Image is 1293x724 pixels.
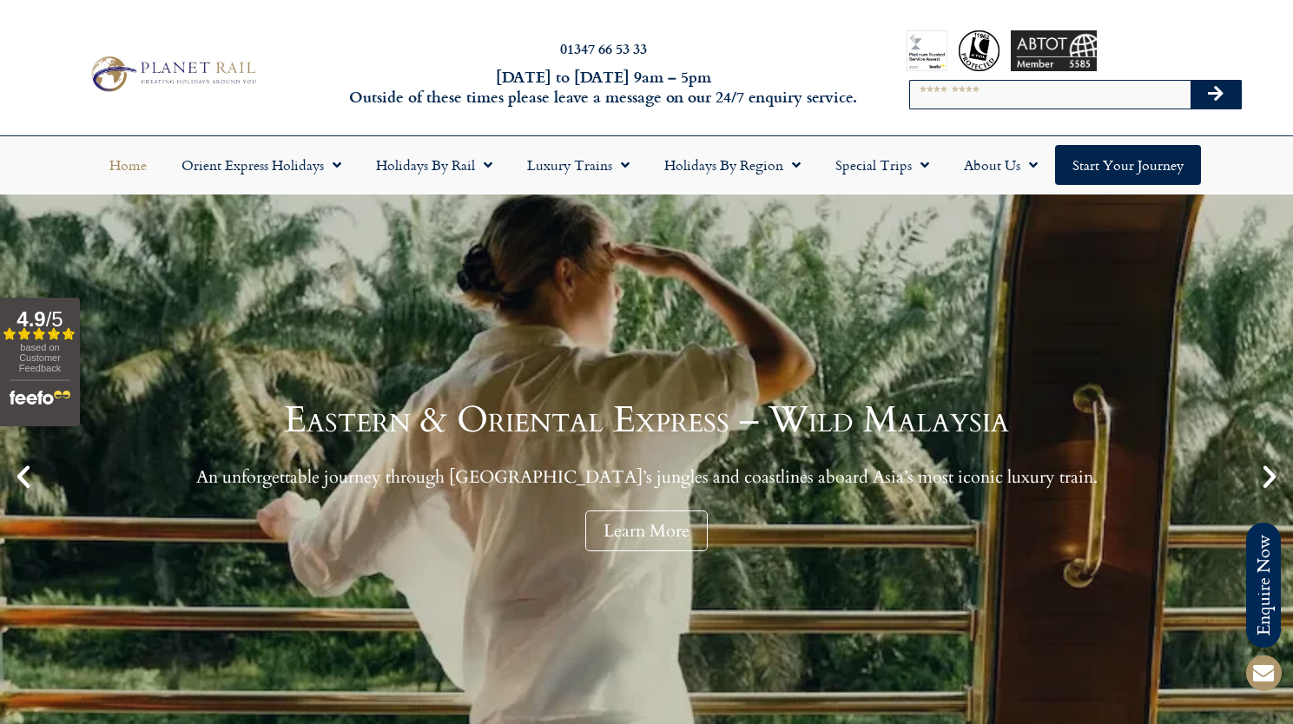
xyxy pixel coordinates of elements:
[585,510,708,551] a: Learn More
[196,402,1098,438] h1: Eastern & Oriental Express – Wild Malaysia
[947,145,1055,185] a: About Us
[9,145,1284,185] nav: Menu
[1255,462,1284,491] div: Next slide
[92,145,164,185] a: Home
[1055,145,1201,185] a: Start your Journey
[1191,81,1241,109] button: Search
[818,145,947,185] a: Special Trips
[196,466,1098,488] p: An unforgettable journey through [GEOGRAPHIC_DATA]’s jungles and coastlines aboard Asia’s most ic...
[84,52,261,95] img: Planet Rail Train Holidays Logo
[164,145,359,185] a: Orient Express Holidays
[560,38,647,58] a: 01347 66 53 33
[359,145,510,185] a: Holidays by Rail
[9,462,38,491] div: Previous slide
[510,145,647,185] a: Luxury Trains
[349,67,858,108] h6: [DATE] to [DATE] 9am – 5pm Outside of these times please leave a message on our 24/7 enquiry serv...
[647,145,818,185] a: Holidays by Region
